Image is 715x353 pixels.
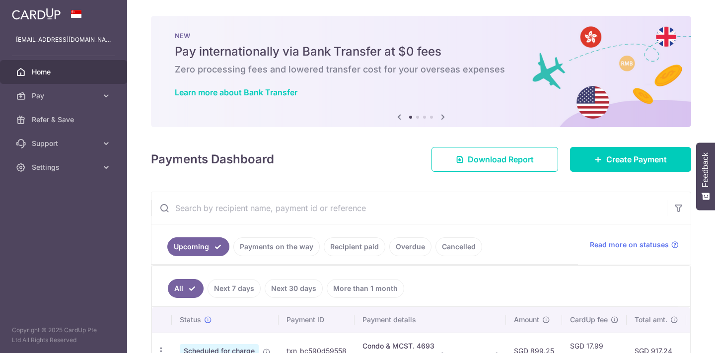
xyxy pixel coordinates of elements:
[362,341,498,351] div: Condo & MCST. 4693
[175,32,667,40] p: NEW
[175,87,297,97] a: Learn more about Bank Transfer
[279,307,355,333] th: Payment ID
[355,307,506,333] th: Payment details
[389,237,431,256] a: Overdue
[175,64,667,75] h6: Zero processing fees and lowered transfer cost for your overseas expenses
[635,315,667,325] span: Total amt.
[435,237,482,256] a: Cancelled
[32,162,97,172] span: Settings
[590,240,679,250] a: Read more on statuses
[151,150,274,168] h4: Payments Dashboard
[324,237,385,256] a: Recipient paid
[32,115,97,125] span: Refer & Save
[570,147,691,172] a: Create Payment
[606,153,667,165] span: Create Payment
[32,139,97,148] span: Support
[208,279,261,298] a: Next 7 days
[32,91,97,101] span: Pay
[514,315,539,325] span: Amount
[265,279,323,298] a: Next 30 days
[651,323,705,348] iframe: Opens a widget where you can find more information
[168,279,204,298] a: All
[431,147,558,172] a: Download Report
[468,153,534,165] span: Download Report
[696,142,715,210] button: Feedback - Show survey
[175,44,667,60] h5: Pay internationally via Bank Transfer at $0 fees
[233,237,320,256] a: Payments on the way
[12,8,61,20] img: CardUp
[16,35,111,45] p: [EMAIL_ADDRESS][DOMAIN_NAME]
[701,152,710,187] span: Feedback
[327,279,404,298] a: More than 1 month
[570,315,608,325] span: CardUp fee
[167,237,229,256] a: Upcoming
[151,16,691,127] img: Bank transfer banner
[151,192,667,224] input: Search by recipient name, payment id or reference
[180,315,201,325] span: Status
[32,67,97,77] span: Home
[590,240,669,250] span: Read more on statuses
